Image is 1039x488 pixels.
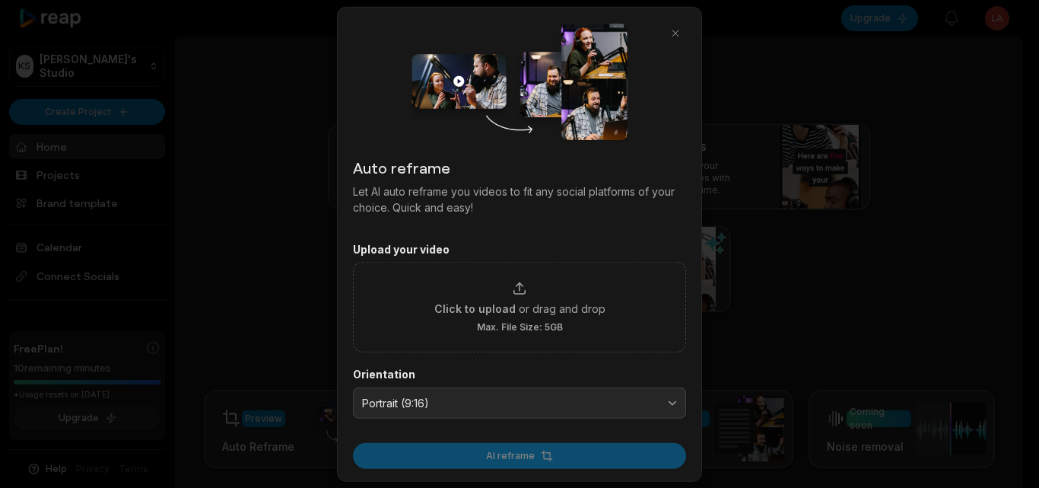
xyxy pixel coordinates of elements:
[519,301,605,317] span: or drag and drop
[434,301,516,317] span: Click to upload
[353,155,686,178] h2: Auto reframe
[477,321,563,333] span: Max. File Size: 5GB
[353,387,686,419] button: Portrait (9:16)
[353,183,686,215] p: Let AI auto reframe you videos to fit any social platforms of your choice. Quick and easy!
[362,396,656,410] span: Portrait (9:16)
[411,22,627,140] img: auto_reframe_dialog.png
[353,368,686,381] label: Orientation
[353,242,686,256] label: Upload your video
